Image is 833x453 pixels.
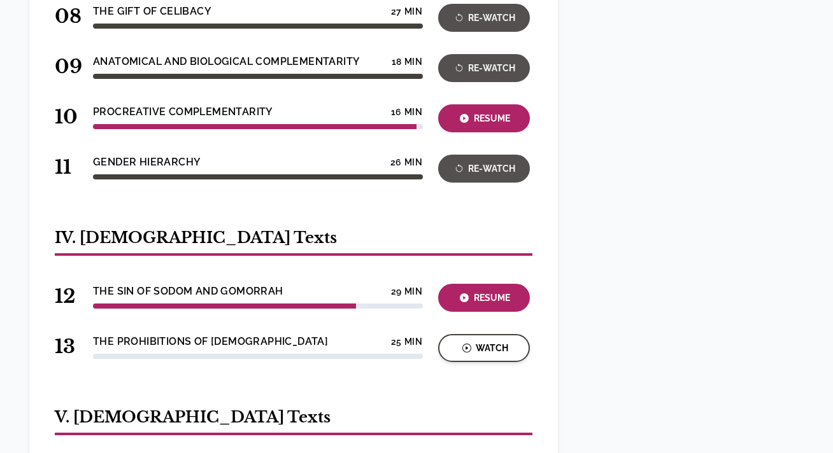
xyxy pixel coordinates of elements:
[55,4,78,28] span: 08
[55,105,78,129] span: 10
[391,107,423,117] h4: 16 min
[438,54,530,82] button: Re-Watch
[442,291,526,305] div: Resume
[442,341,526,356] div: Watch
[55,407,532,435] h2: V. [DEMOGRAPHIC_DATA] Texts
[438,155,530,183] button: Re-Watch
[93,155,201,170] h4: Gender Hierarchy
[438,284,530,312] button: Resume
[442,162,526,176] div: Re-Watch
[442,11,526,25] div: Re-Watch
[442,111,526,126] div: Resume
[392,57,423,67] h4: 18 min
[391,6,423,17] h4: 27 min
[55,335,78,358] span: 13
[391,337,423,347] h4: 25 min
[442,61,526,76] div: Re-Watch
[93,284,283,299] h4: The Sin of Sodom and Gomorrah
[93,334,328,349] h4: The Prohibitions of [DEMOGRAPHIC_DATA]
[391,286,423,296] h4: 29 min
[55,228,532,256] h2: IV. [DEMOGRAPHIC_DATA] Texts
[390,157,423,167] h4: 26 min
[438,4,530,32] button: Re-Watch
[438,104,530,132] button: Resume
[55,155,78,179] span: 11
[93,54,360,69] h4: Anatomical and Biological Complementarity
[55,284,78,308] span: 12
[438,334,530,362] button: Watch
[93,104,273,120] h4: Procreative Complementarity
[93,4,211,19] h4: The Gift of Celibacy
[55,55,78,78] span: 09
